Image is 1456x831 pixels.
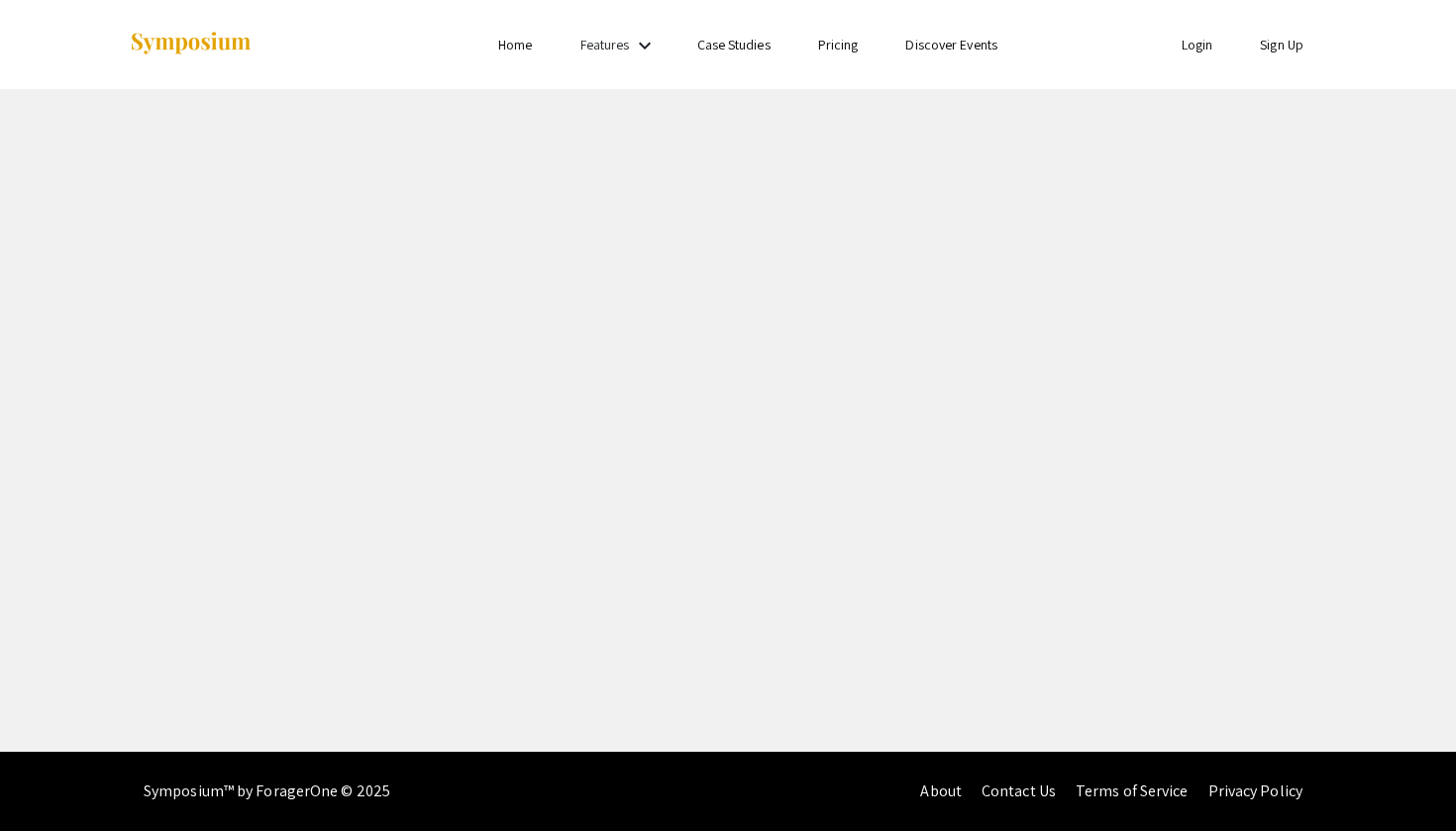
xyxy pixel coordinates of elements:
a: Home [498,36,532,53]
a: Contact Us [982,780,1056,801]
a: Features [580,36,630,53]
a: About [920,780,962,801]
mat-icon: Expand Features list [633,34,657,57]
a: Login [1182,36,1213,53]
a: Sign Up [1260,36,1303,53]
div: Symposium™ by ForagerOne © 2025 [144,752,390,831]
a: Discover Events [905,36,997,53]
a: Case Studies [697,36,771,53]
img: Symposium by ForagerOne [129,31,253,57]
a: Pricing [818,36,859,53]
a: Terms of Service [1076,780,1189,801]
a: Privacy Policy [1208,780,1302,801]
